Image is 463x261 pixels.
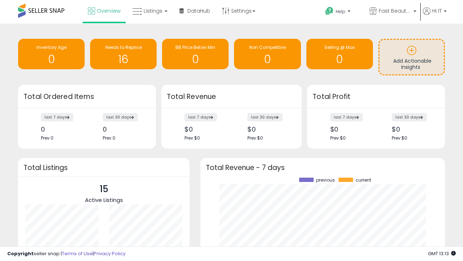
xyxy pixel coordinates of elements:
h3: Total Revenue - 7 days [206,165,439,170]
i: Get Help [325,7,334,16]
h3: Total Revenue [167,92,296,102]
span: Prev: 0 [103,135,115,141]
span: Fast Beauty ([GEOGRAPHIC_DATA]) [379,7,411,14]
span: Non Competitive [249,44,286,50]
span: DataHub [187,7,210,14]
h1: 0 [310,53,369,65]
a: Privacy Policy [94,250,126,257]
span: Prev: $0 [247,135,263,141]
label: last 30 days [392,113,427,121]
div: $0 [247,125,289,133]
div: $0 [392,125,432,133]
label: last 7 days [41,113,73,121]
span: current [356,178,371,183]
a: Needs to Reprice 16 [90,39,157,69]
span: Inventory Age [37,44,67,50]
h1: 0 [22,53,81,65]
p: 15 [85,182,123,196]
h3: Total Ordered Items [24,92,150,102]
h1: 16 [94,53,153,65]
span: BB Price Below Min [175,44,215,50]
span: Listings [144,7,162,14]
strong: Copyright [7,250,34,257]
span: Active Listings [85,196,123,204]
a: Inventory Age 0 [18,39,85,69]
a: Help [319,1,363,24]
div: $0 [330,125,371,133]
div: $0 [184,125,226,133]
a: Terms of Use [62,250,93,257]
label: last 7 days [330,113,363,121]
div: seller snap | | [7,250,126,257]
div: 0 [103,125,143,133]
a: Add Actionable Insights [379,40,444,74]
label: last 30 days [103,113,138,121]
h3: Total Profit [313,92,439,102]
a: BB Price Below Min 0 [162,39,229,69]
h1: 0 [238,53,297,65]
div: 0 [41,125,81,133]
label: last 30 days [247,113,283,121]
h1: 0 [166,53,225,65]
span: Needs to Reprice [105,44,142,50]
span: Prev: 0 [41,135,54,141]
a: Selling @ Max 0 [306,39,373,69]
span: 2025-10-8 13:13 GMT [428,250,456,257]
a: Non Competitive 0 [234,39,301,69]
a: Hi IT [423,7,447,24]
span: Add Actionable Insights [393,57,432,71]
span: Prev: $0 [330,135,346,141]
span: previous [316,178,335,183]
span: Help [336,8,345,14]
span: Selling @ Max [324,44,355,50]
span: Overview [97,7,120,14]
span: Prev: $0 [184,135,200,141]
h3: Total Listings [24,165,184,170]
span: Hi IT [432,7,442,14]
span: Prev: $0 [392,135,407,141]
label: last 7 days [184,113,217,121]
